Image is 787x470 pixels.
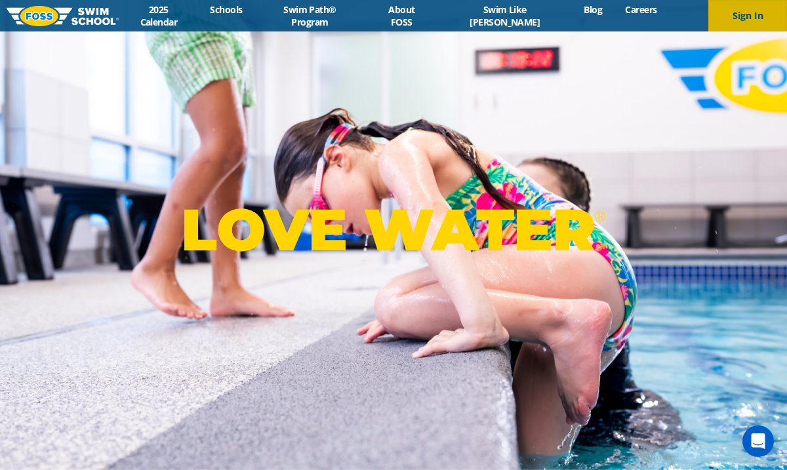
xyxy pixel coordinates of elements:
a: Blog [573,3,614,16]
a: Careers [614,3,668,16]
a: 2025 Calendar [119,3,199,28]
a: About FOSS [366,3,437,28]
a: Swim Path® Program [254,3,366,28]
img: FOSS Swim School Logo [7,6,119,26]
div: Open Intercom Messenger [742,425,774,457]
p: LOVE WATER [181,195,605,265]
a: Swim Like [PERSON_NAME] [437,3,573,28]
sup: ® [595,208,605,224]
a: Schools [199,3,254,16]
